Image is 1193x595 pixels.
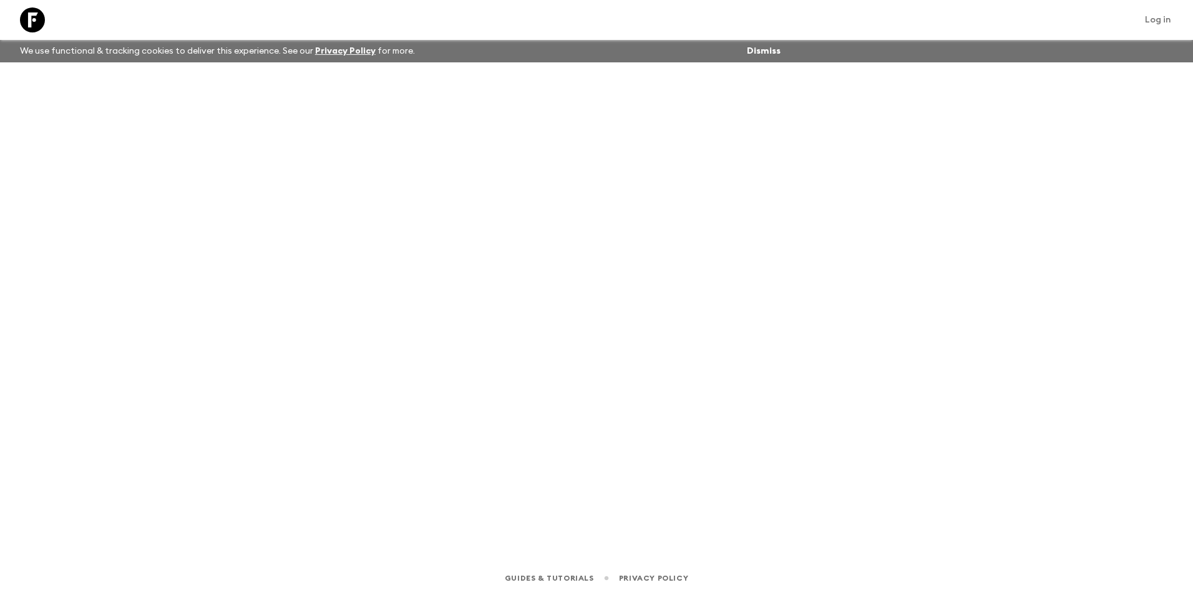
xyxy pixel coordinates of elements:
a: Log in [1138,11,1178,29]
a: Guides & Tutorials [505,571,594,585]
p: We use functional & tracking cookies to deliver this experience. See our for more. [15,40,420,62]
a: Privacy Policy [315,47,376,56]
button: Dismiss [744,42,784,60]
a: Privacy Policy [619,571,688,585]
